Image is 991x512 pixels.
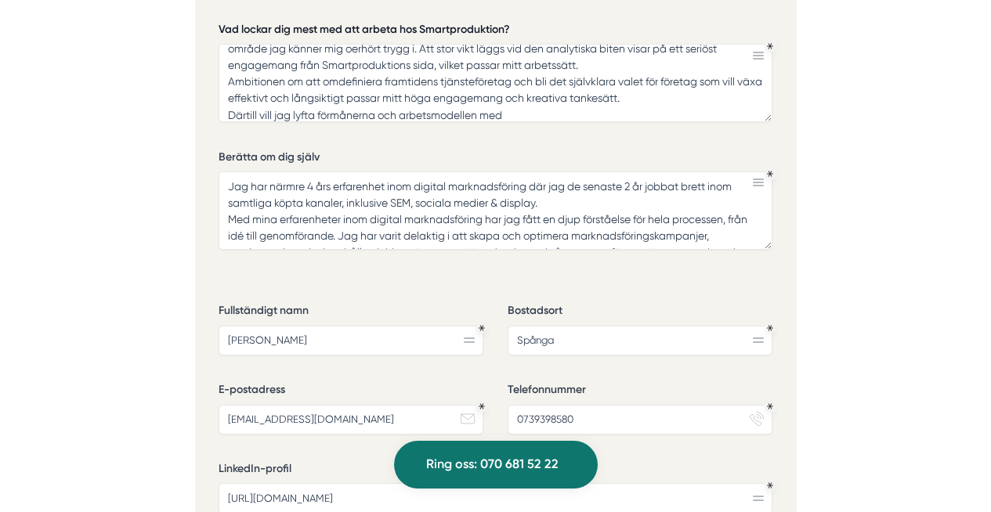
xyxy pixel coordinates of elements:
[426,454,559,474] span: Ring oss: 070 681 52 22
[219,150,772,169] label: Berätta om dig själv
[219,22,772,41] label: Vad lockar dig mest med att arbeta hos Smartproduktion?
[479,403,485,409] div: Obligatoriskt
[767,171,773,177] div: Obligatoriskt
[394,441,598,489] a: Ring oss: 070 681 52 22
[219,461,772,481] label: LinkedIn-profil
[767,325,773,331] div: Obligatoriskt
[479,325,485,331] div: Obligatoriskt
[219,382,483,402] label: E-postadress
[767,403,773,409] div: Obligatoriskt
[508,382,772,402] label: Telefonnummer
[219,303,483,323] label: Fullständigt namn
[767,482,773,489] div: Obligatoriskt
[767,43,773,49] div: Obligatoriskt
[508,303,772,323] label: Bostadsort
